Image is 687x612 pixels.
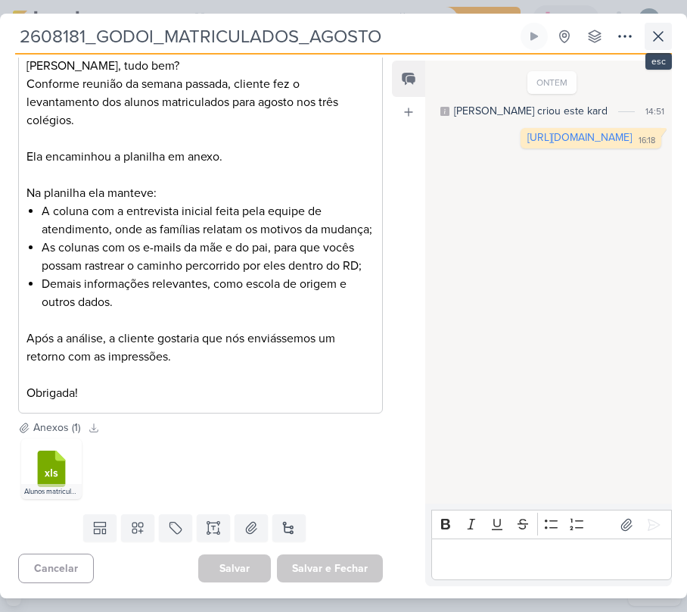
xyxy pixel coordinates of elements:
p: [PERSON_NAME], tudo bem? [26,57,375,75]
p: Conforme reunião da semana passada, cliente fez o levantamento dos alunos matriculados para agost... [26,75,375,166]
p: Após a análise, a cliente gostaria que nós enviássemos um retorno com as impressões. [26,329,375,384]
a: [URL][DOMAIN_NAME] [527,131,632,144]
input: Kard Sem Título [15,23,518,50]
li: A coluna com a entrevista inicial feita pela equipe de atendimento, onde as famílias relatam os m... [42,202,375,239]
div: Alunos matriculados - Agosto.xls [21,484,82,499]
p: Na planilha ela manteve: [26,166,375,202]
div: Anexos (1) [33,420,80,436]
div: esc [645,53,672,70]
div: 16:18 [639,135,655,147]
div: Editor editing area: main [431,539,672,580]
div: 14:51 [645,105,664,118]
div: [PERSON_NAME] criou este kard [454,103,608,119]
button: Cancelar [18,554,94,583]
p: Obrigada! [26,384,375,402]
li: As colunas com os e-mails da mãe e do pai, para que vocês possam rastrear o caminho percorrido po... [42,239,375,275]
div: Editor toolbar [431,510,672,539]
li: Demais informações relevantes, como escola de origem e outros dados. [42,275,375,329]
div: Editor editing area: main [18,45,383,414]
div: Ligar relógio [528,30,540,42]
